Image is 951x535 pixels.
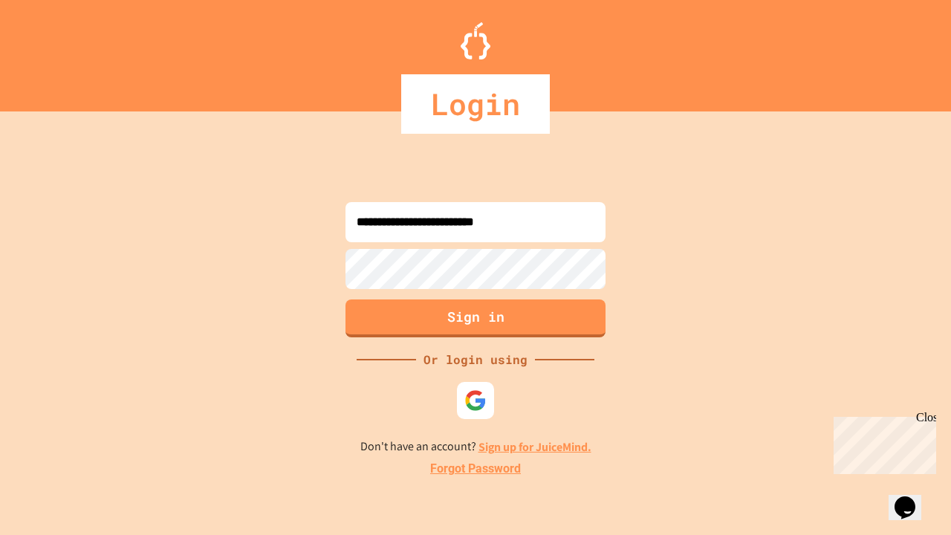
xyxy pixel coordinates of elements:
a: Sign up for JuiceMind. [478,439,591,455]
div: Login [401,74,550,134]
img: google-icon.svg [464,389,487,412]
div: Or login using [416,351,535,369]
button: Sign in [345,299,606,337]
div: Chat with us now!Close [6,6,103,94]
iframe: chat widget [889,476,936,520]
img: Logo.svg [461,22,490,59]
iframe: chat widget [828,411,936,474]
p: Don't have an account? [360,438,591,456]
a: Forgot Password [430,460,521,478]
